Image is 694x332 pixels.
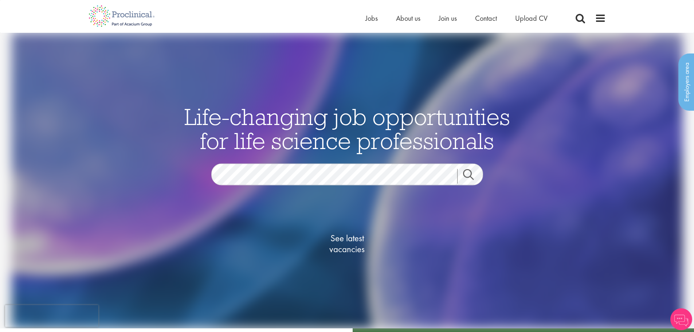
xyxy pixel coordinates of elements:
[5,305,98,327] iframe: reCAPTCHA
[670,308,692,330] img: Chatbot
[396,13,420,23] a: About us
[311,233,384,255] span: See latest vacancies
[311,204,384,284] a: See latestvacancies
[457,169,489,184] a: Job search submit button
[11,33,683,328] img: candidate home
[184,102,510,155] span: Life-changing job opportunities for life science professionals
[475,13,497,23] a: Contact
[365,13,378,23] a: Jobs
[515,13,548,23] a: Upload CV
[439,13,457,23] a: Join us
